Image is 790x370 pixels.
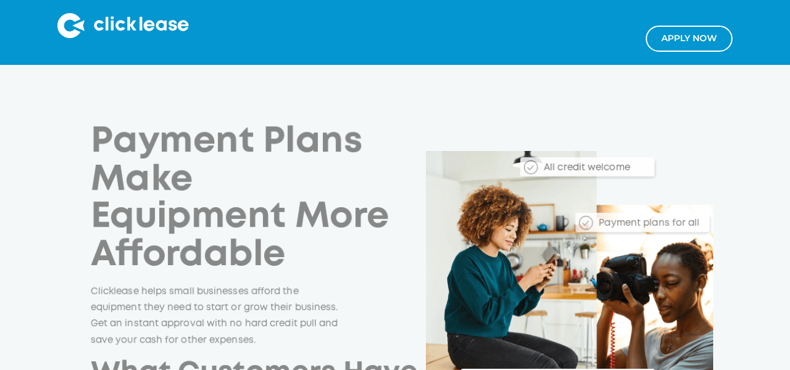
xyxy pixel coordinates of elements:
[91,284,340,349] p: Clicklease helps small businesses afford the equipment they need to start or grow their business....
[536,162,654,175] div: All credit welcome
[91,123,393,275] h1: Payment Plans Make Equipment More Affordable
[646,26,733,51] a: Apply NOw
[579,215,593,229] img: Checkmark_callout
[591,217,709,231] div: Payment plans for all
[57,13,189,38] img: Clicklease logo
[524,160,538,173] img: Checkmark_callout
